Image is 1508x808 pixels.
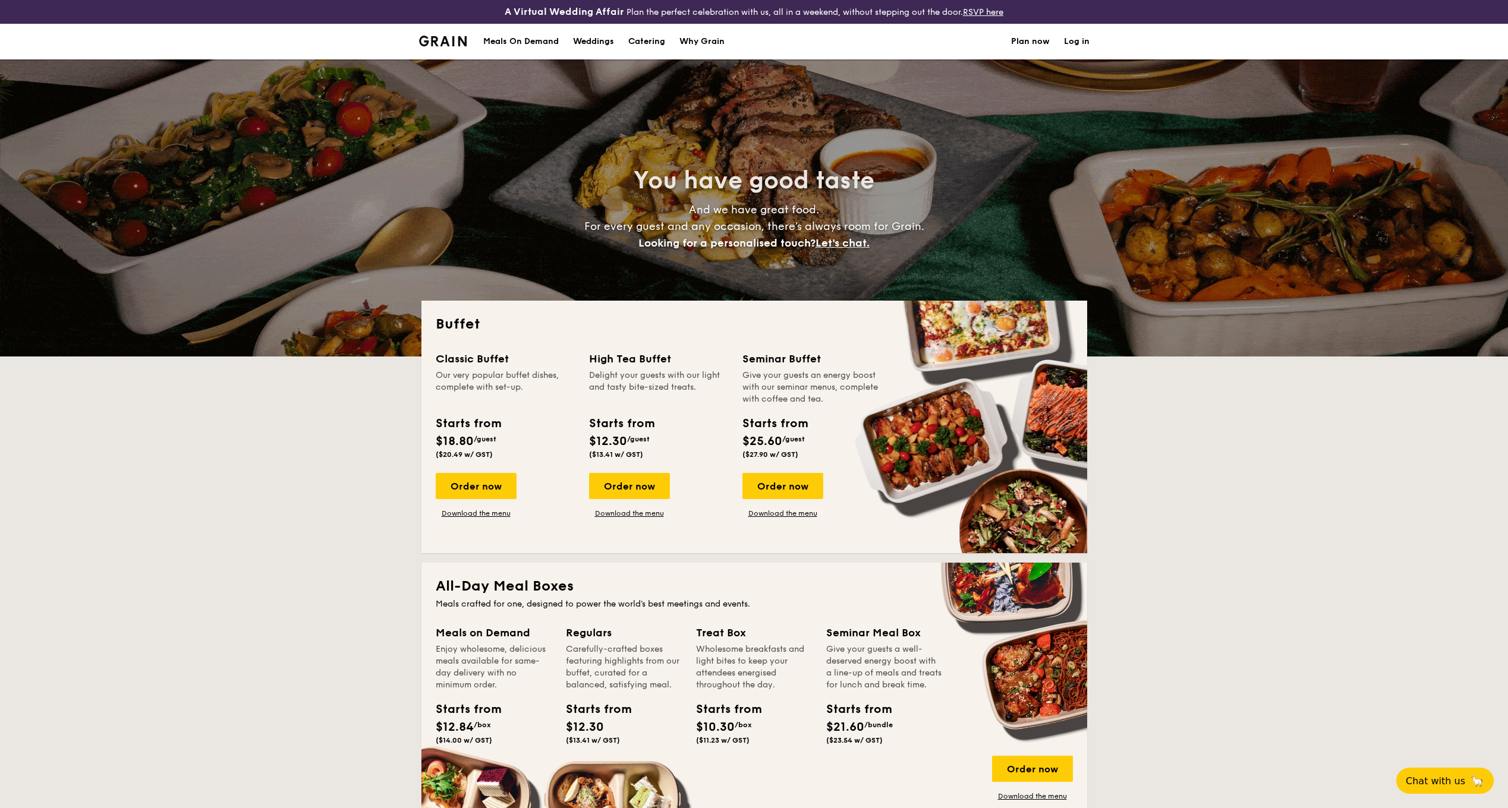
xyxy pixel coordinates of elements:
[436,415,500,433] div: Starts from
[573,24,614,59] div: Weddings
[826,624,942,641] div: Seminar Meal Box
[742,434,782,449] span: $25.60
[742,415,807,433] div: Starts from
[1470,774,1484,788] span: 🦙
[419,36,467,46] img: Grain
[742,370,881,405] div: Give your guests an energy boost with our seminar menus, complete with coffee and tea.
[826,700,880,718] div: Starts from
[436,434,474,449] span: $18.80
[628,24,665,59] h1: Catering
[436,577,1073,596] h2: All-Day Meal Boxes
[436,450,493,459] span: ($20.49 w/ GST)
[436,473,517,499] div: Order now
[589,509,670,518] a: Download the menu
[419,36,467,46] a: Logotype
[589,473,670,499] div: Order now
[566,700,619,718] div: Starts from
[627,435,650,443] span: /guest
[742,509,823,518] a: Download the menu
[412,5,1097,19] div: Plan the perfect celebration with us, all in a weekend, without stepping out the door.
[638,236,816,250] span: Looking for a personalised touch?
[735,721,752,729] span: /box
[826,643,942,691] div: Give your guests a well-deserved energy boost with a line-up of meals and treats for lunch and br...
[864,721,893,729] span: /bundle
[436,315,1073,334] h2: Buffet
[992,791,1073,801] a: Download the menu
[436,598,1073,610] div: Meals crafted for one, designed to power the world's best meetings and events.
[634,166,874,195] span: You have good taste
[476,24,566,59] a: Meals On Demand
[1064,24,1090,59] a: Log in
[696,736,750,744] span: ($11.23 w/ GST)
[742,450,798,459] span: ($27.90 w/ GST)
[672,24,732,59] a: Why Grain
[436,700,489,718] div: Starts from
[826,736,883,744] span: ($23.54 w/ GST)
[436,643,552,691] div: Enjoy wholesome, delicious meals available for same-day delivery with no minimum order.
[436,351,575,367] div: Classic Buffet
[436,736,492,744] span: ($14.00 w/ GST)
[566,624,682,641] div: Regulars
[826,720,864,734] span: $21.60
[566,736,620,744] span: ($13.41 w/ GST)
[696,643,812,691] div: Wholesome breakfasts and light bites to keep your attendees energised throughout the day.
[1011,24,1050,59] a: Plan now
[584,203,924,250] span: And we have great food. For every guest and any occasion, there’s always room for Grain.
[589,351,728,367] div: High Tea Buffet
[505,5,624,19] h4: A Virtual Wedding Affair
[696,700,750,718] div: Starts from
[474,435,496,443] span: /guest
[816,236,870,250] span: Let's chat.
[589,450,643,459] span: ($13.41 w/ GST)
[589,434,627,449] span: $12.30
[782,435,805,443] span: /guest
[566,720,604,734] span: $12.30
[566,643,682,691] div: Carefully-crafted boxes featuring highlights from our buffet, curated for a balanced, satisfying ...
[679,24,725,59] div: Why Grain
[436,370,575,405] div: Our very popular buffet dishes, complete with set-up.
[436,720,474,734] span: $12.84
[992,756,1073,782] div: Order now
[1396,768,1494,794] button: Chat with us🦙
[436,509,517,518] a: Download the menu
[436,624,552,641] div: Meals on Demand
[621,24,672,59] a: Catering
[589,370,728,405] div: Delight your guests with our light and tasty bite-sized treats.
[963,7,1003,17] a: RSVP here
[696,624,812,641] div: Treat Box
[483,24,559,59] div: Meals On Demand
[589,415,654,433] div: Starts from
[566,24,621,59] a: Weddings
[742,473,823,499] div: Order now
[1406,775,1465,787] span: Chat with us
[474,721,491,729] span: /box
[742,351,881,367] div: Seminar Buffet
[696,720,735,734] span: $10.30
